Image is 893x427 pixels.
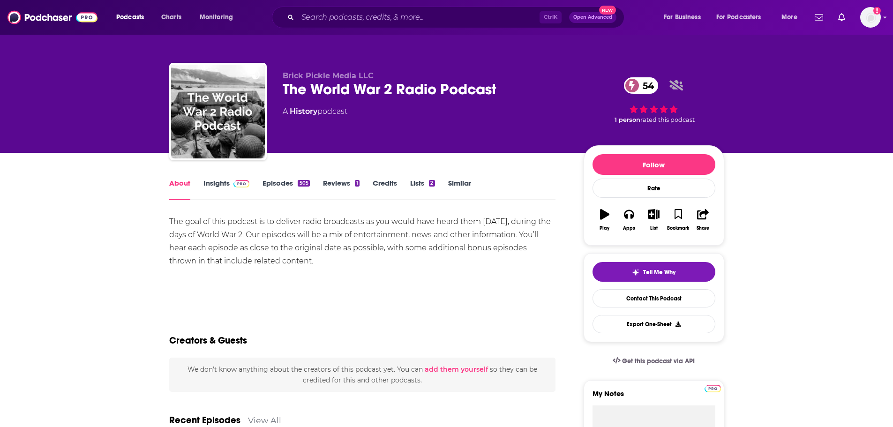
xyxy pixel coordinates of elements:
[599,6,616,15] span: New
[811,9,827,25] a: Show notifications dropdown
[248,415,281,425] a: View All
[873,7,881,15] svg: Add a profile image
[116,11,144,24] span: Podcasts
[593,179,715,198] div: Rate
[623,225,635,231] div: Apps
[323,179,360,200] a: Reviews1
[298,180,309,187] div: 505
[624,77,659,94] a: 54
[188,365,537,384] span: We don't know anything about the creators of this podcast yet . You can so they can be credited f...
[781,11,797,24] span: More
[425,366,488,373] button: add them yourself
[690,203,715,237] button: Share
[593,315,715,333] button: Export One-Sheet
[640,116,695,123] span: rated this podcast
[540,11,562,23] span: Ctrl K
[283,71,374,80] span: Brick Pickle Media LLC
[664,11,701,24] span: For Business
[203,179,250,200] a: InsightsPodchaser Pro
[593,203,617,237] button: Play
[593,154,715,175] button: Follow
[593,262,715,282] button: tell me why sparkleTell Me Why
[615,116,640,123] span: 1 person
[860,7,881,28] button: Show profile menu
[584,71,724,129] div: 54 1 personrated this podcast
[298,10,540,25] input: Search podcasts, credits, & more...
[233,180,250,187] img: Podchaser Pro
[171,65,265,158] img: The World War 2 Radio Podcast
[643,269,675,276] span: Tell Me Why
[569,12,616,23] button: Open AdvancedNew
[448,179,471,200] a: Similar
[775,10,809,25] button: open menu
[632,269,639,276] img: tell me why sparkle
[110,10,156,25] button: open menu
[622,357,695,365] span: Get this podcast via API
[657,10,713,25] button: open menu
[641,203,666,237] button: List
[290,107,317,116] a: History
[716,11,761,24] span: For Podcasters
[593,389,715,405] label: My Notes
[705,385,721,392] img: Podchaser Pro
[633,77,659,94] span: 54
[705,383,721,392] a: Pro website
[410,179,435,200] a: Lists2
[429,180,435,187] div: 2
[650,225,658,231] div: List
[283,106,347,117] div: A podcast
[860,7,881,28] img: User Profile
[617,203,641,237] button: Apps
[605,350,703,373] a: Get this podcast via API
[666,203,690,237] button: Bookmark
[355,180,360,187] div: 1
[281,7,633,28] div: Search podcasts, credits, & more...
[600,225,609,231] div: Play
[169,335,247,346] h2: Creators & Guests
[860,7,881,28] span: Logged in as tfnewsroom
[155,10,187,25] a: Charts
[161,11,181,24] span: Charts
[200,11,233,24] span: Monitoring
[169,414,240,426] a: Recent Episodes
[169,215,556,268] div: The goal of this podcast is to deliver radio broadcasts as you would have heard them [DATE], duri...
[373,179,397,200] a: Credits
[834,9,849,25] a: Show notifications dropdown
[263,179,309,200] a: Episodes505
[169,179,190,200] a: About
[573,15,612,20] span: Open Advanced
[193,10,245,25] button: open menu
[593,289,715,307] a: Contact This Podcast
[667,225,689,231] div: Bookmark
[8,8,98,26] img: Podchaser - Follow, Share and Rate Podcasts
[710,10,775,25] button: open menu
[697,225,709,231] div: Share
